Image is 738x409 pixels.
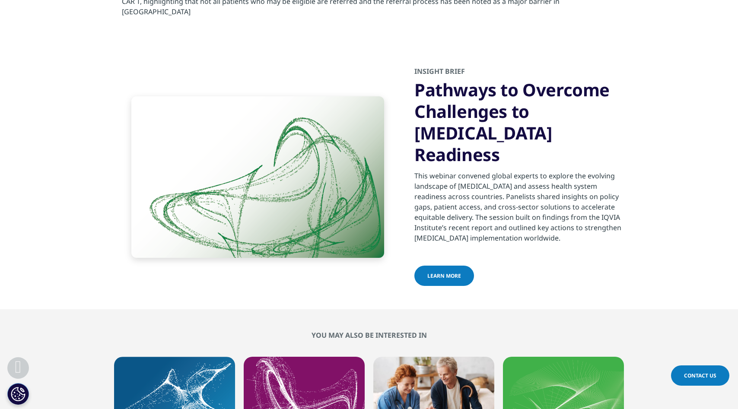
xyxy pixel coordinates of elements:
h2: Insight Brief [414,67,624,79]
h3: Pathways to Overcome Challenges to [MEDICAL_DATA] Readiness [414,79,624,165]
span: Contact Us [684,372,716,379]
p: This webinar convened global experts to explore the evolving landscape of [MEDICAL_DATA] and asse... [414,171,624,248]
a: Contact Us [671,365,729,386]
a: learn more [414,266,474,286]
button: Cookie Settings [7,383,29,405]
h2: You may also be interested in [114,331,624,339]
span: learn more [427,272,461,279]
